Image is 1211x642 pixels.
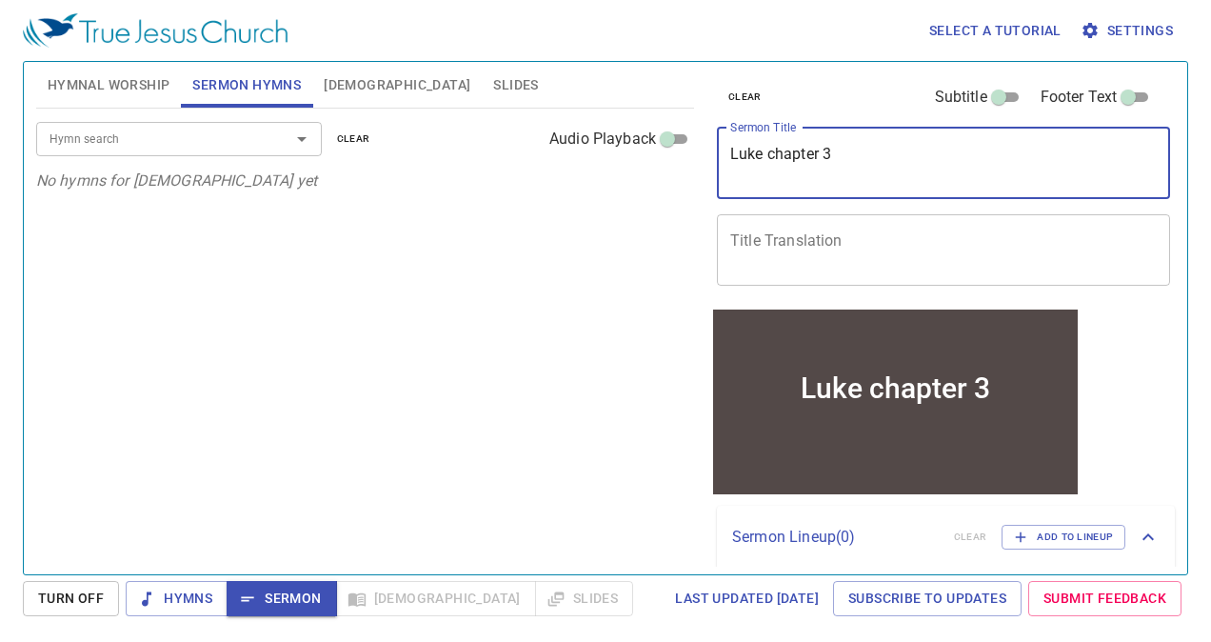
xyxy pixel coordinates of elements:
[493,73,538,97] span: Slides
[549,128,656,150] span: Audio Playback
[728,89,762,106] span: clear
[1041,86,1118,109] span: Footer Text
[929,19,1062,43] span: Select a tutorial
[337,130,370,148] span: clear
[126,581,228,616] button: Hymns
[1077,13,1181,49] button: Settings
[935,86,987,109] span: Subtitle
[23,581,119,616] button: Turn Off
[848,587,1006,611] span: Subscribe to Updates
[1043,587,1166,611] span: Submit Feedback
[1028,581,1181,616] a: Submit Feedback
[922,13,1069,49] button: Select a tutorial
[23,13,288,48] img: True Jesus Church
[833,581,1022,616] a: Subscribe to Updates
[675,587,819,611] span: Last updated [DATE]
[732,526,939,549] p: Sermon Lineup ( 0 )
[1002,525,1125,550] button: Add to Lineup
[730,145,1157,181] textarea: Luke chapter 3
[36,171,317,190] i: No hymns for [DEMOGRAPHIC_DATA] yet
[141,587,212,611] span: Hymns
[717,86,773,109] button: clear
[709,306,1082,498] iframe: from-child
[1014,529,1113,546] span: Add to Lineup
[288,126,315,152] button: Open
[717,506,1175,569] div: Sermon Lineup(0)clearAdd to Lineup
[242,587,321,611] span: Sermon
[667,581,826,616] a: Last updated [DATE]
[324,73,470,97] span: [DEMOGRAPHIC_DATA]
[227,581,336,616] button: Sermon
[48,73,170,97] span: Hymnal Worship
[326,128,382,150] button: clear
[38,587,104,611] span: Turn Off
[192,73,301,97] span: Sermon Hymns
[1084,19,1173,43] span: Settings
